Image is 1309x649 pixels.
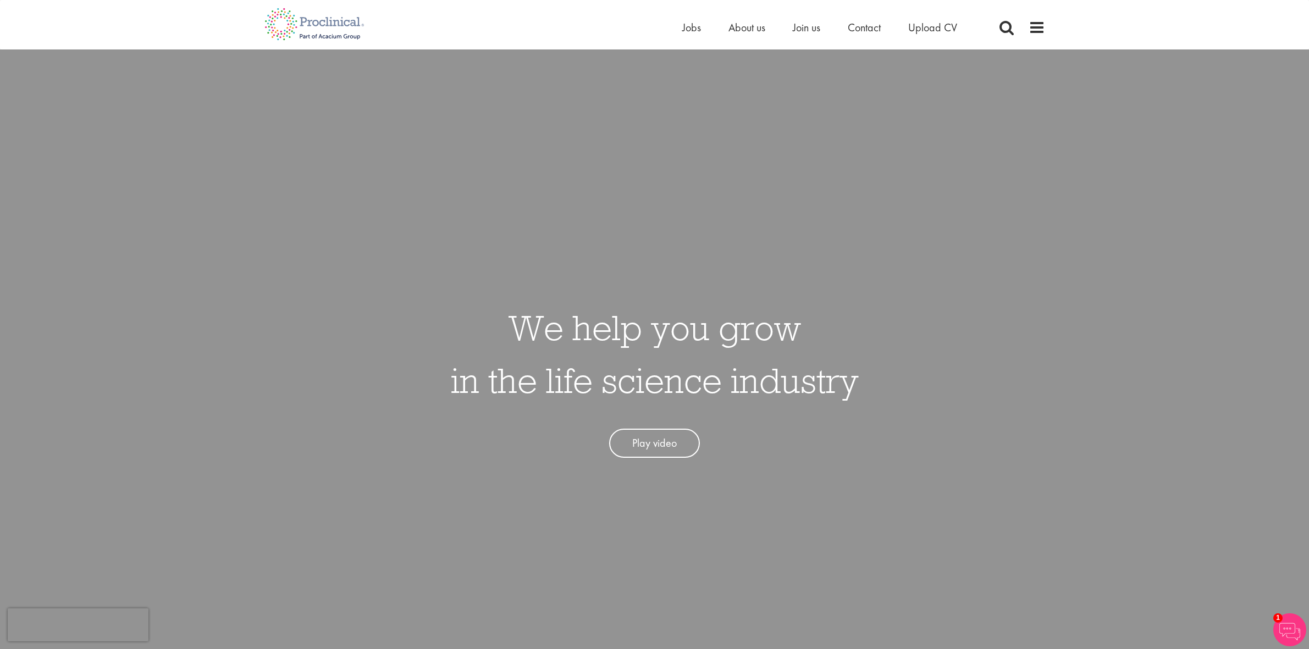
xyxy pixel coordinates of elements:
a: Play video [609,429,700,458]
a: Contact [848,20,881,35]
a: Jobs [682,20,701,35]
a: Join us [793,20,820,35]
a: About us [728,20,765,35]
img: Chatbot [1273,613,1306,646]
a: Upload CV [908,20,957,35]
span: 1 [1273,613,1283,623]
h1: We help you grow in the life science industry [451,301,859,407]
